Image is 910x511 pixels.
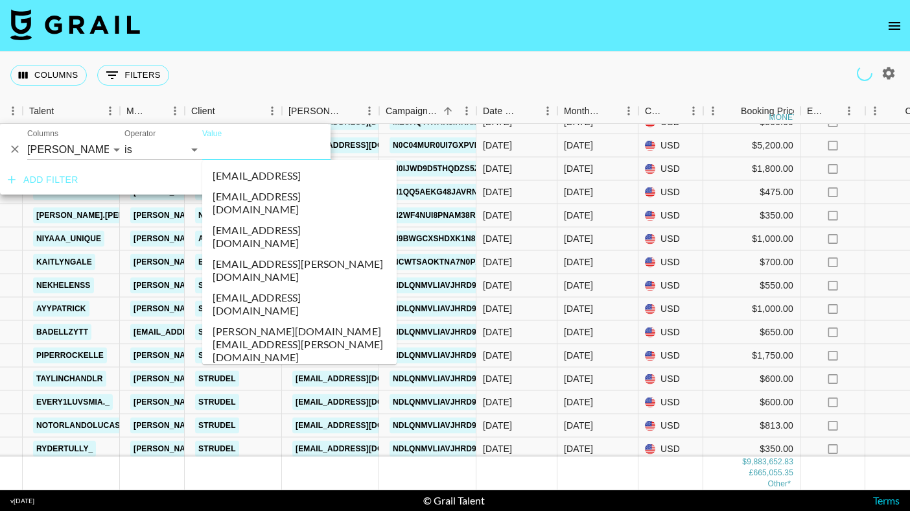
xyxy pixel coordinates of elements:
label: Operator [124,128,156,139]
button: Sort [342,102,360,120]
button: Menu [3,101,23,121]
div: 5/20/2025 [483,396,512,409]
label: Columns [27,128,58,139]
a: [PERSON_NAME][EMAIL_ADDRESS][DOMAIN_NAME] [130,371,342,387]
div: 9,883,652.83 [747,457,793,468]
a: NDLqnmvlIaVJHrD983iy [390,348,496,364]
a: Strudel [195,301,239,317]
button: Menu [360,101,379,121]
a: piperrockelle [33,348,107,364]
button: Sort [601,102,619,120]
div: May '25 [564,162,593,175]
div: Currency [645,99,666,124]
a: [PERSON_NAME][EMAIL_ADDRESS][DOMAIN_NAME] [130,418,342,434]
button: Sort [723,102,741,120]
div: USD [638,368,703,391]
div: Expenses: Remove Commission? [800,99,865,124]
div: May '25 [564,302,593,315]
div: $600.00 [703,391,800,414]
div: 3/14/2025 [483,255,512,268]
img: Grail Talent [10,9,140,40]
div: $1,800.00 [703,158,800,181]
a: [EMAIL_ADDRESS][DOMAIN_NAME] [292,371,437,387]
button: Delete [5,139,25,159]
div: May '25 [564,349,593,362]
div: © Grail Talent [423,494,485,507]
div: USD [638,251,703,274]
button: Menu [262,101,282,121]
a: Strudel [195,441,239,457]
button: Sort [54,102,72,120]
a: Strudel [195,278,239,294]
a: Strudel [195,394,239,410]
a: [PERSON_NAME][EMAIL_ADDRESS][DOMAIN_NAME] [130,301,342,317]
a: NDLqnmvlIaVJHrD983iy [390,441,496,457]
div: Campaign (Type) [386,99,439,124]
a: Strudel [195,418,239,434]
div: v [DATE] [10,497,34,505]
div: Date Created [483,99,520,124]
button: Sort [825,102,843,120]
div: 4/28/2025 [483,185,512,198]
a: NDLqnmvlIaVJHrD983iy [390,301,496,317]
a: [PERSON_NAME][EMAIL_ADDRESS][PERSON_NAME][PERSON_NAME][DOMAIN_NAME] [130,278,474,294]
li: [EMAIL_ADDRESS][DOMAIN_NAME] [202,186,397,220]
a: Strudel [195,348,239,364]
button: Menu [165,101,185,121]
div: $813.00 [703,414,800,438]
div: USD [638,344,703,368]
div: USD [638,228,703,251]
li: [EMAIL_ADDRESS][DOMAIN_NAME] [202,220,397,254]
div: $700.00 [703,251,800,274]
span: Refreshing users, talent, clients, campaigns... [854,63,874,83]
div: $350.00 [703,204,800,228]
a: [PERSON_NAME][EMAIL_ADDRESS][DOMAIN_NAME] [130,394,342,410]
button: Sort [666,102,684,120]
div: May '25 [564,185,593,198]
a: EgongEgong [195,254,261,270]
div: USD [638,134,703,158]
div: Month Due [557,99,638,124]
div: May '25 [564,209,593,222]
a: nCWTSAOKtNA7n0pXnqoF [390,254,507,270]
div: 5/19/2025 [483,326,512,339]
a: n9BWGcXSHDXK1n8IwWbZ [390,231,506,247]
div: Client [185,99,282,124]
div: May '25 [564,396,593,409]
a: NDLqnmvlIaVJHrD983iy [390,278,496,294]
a: Strudel [195,371,239,387]
a: NDLqnmvlIaVJHrD983iy [390,324,496,340]
a: NDLqnmvlIaVJHrD983iy [390,371,496,387]
div: 5/7/2025 [483,209,512,222]
a: kaitlyngale [33,254,95,270]
div: $1,000.00 [703,228,800,251]
div: 5/23/2025 [483,279,512,292]
a: [PERSON_NAME][EMAIL_ADDRESS][DOMAIN_NAME] [130,231,342,247]
a: [PERSON_NAME][EMAIL_ADDRESS][DOMAIN_NAME] [130,208,342,224]
div: $1,750.00 [703,344,800,368]
button: Menu [839,101,859,121]
div: Talent [29,99,54,124]
div: $350.00 [703,438,800,461]
div: 5/24/2025 [483,442,512,455]
div: [PERSON_NAME] [288,99,342,124]
div: Manager [120,99,185,124]
div: Booking Price [741,99,798,124]
a: niyaaa_unique [33,231,104,247]
div: USD [638,438,703,461]
a: every1luvsmia._ [33,394,113,410]
div: Talent [23,99,120,124]
div: $475.00 [703,181,800,204]
button: Menu [703,101,723,121]
div: Currency [638,99,703,124]
div: 5/21/2025 [483,162,512,175]
div: Booker [282,99,379,124]
div: Date Created [476,99,557,124]
div: $1,000.00 [703,298,800,321]
a: [PERSON_NAME][EMAIL_ADDRESS][DOMAIN_NAME] [130,348,342,364]
button: Menu [865,101,885,121]
div: May '25 [564,139,593,152]
button: Sort [215,102,233,120]
button: Add filter [3,168,84,192]
div: Campaign (Type) [379,99,476,124]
